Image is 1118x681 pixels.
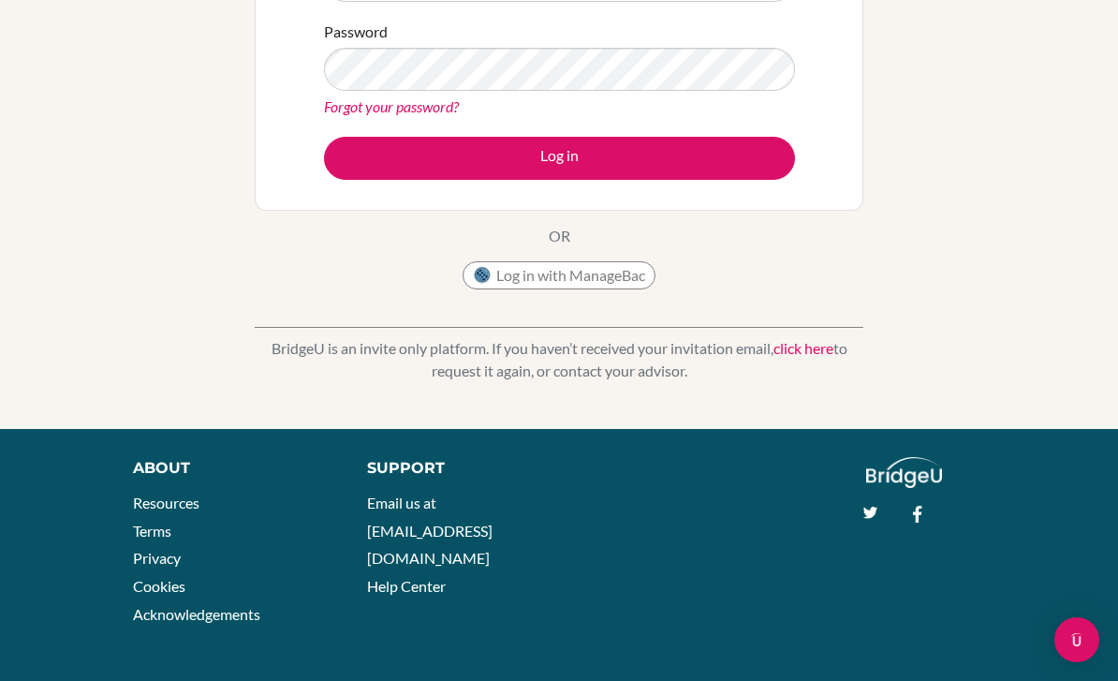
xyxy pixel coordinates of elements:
[367,577,446,595] a: Help Center
[1054,617,1099,662] div: Open Intercom Messenger
[324,21,388,43] label: Password
[133,522,171,540] a: Terms
[133,549,181,567] a: Privacy
[255,337,863,382] p: BridgeU is an invite only platform. If you haven’t received your invitation email, to request it ...
[324,137,795,180] button: Log in
[463,261,655,289] button: Log in with ManageBac
[133,494,199,511] a: Resources
[773,339,833,357] a: click here
[367,457,541,480] div: Support
[133,457,325,480] div: About
[549,225,570,247] p: OR
[866,457,942,488] img: logo_white@2x-f4f0deed5e89b7ecb1c2cc34c3e3d731f90f0f143d5ea2071677605dd97b5244.png
[133,605,260,623] a: Acknowledgements
[324,97,459,115] a: Forgot your password?
[133,577,185,595] a: Cookies
[367,494,493,567] a: Email us at [EMAIL_ADDRESS][DOMAIN_NAME]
